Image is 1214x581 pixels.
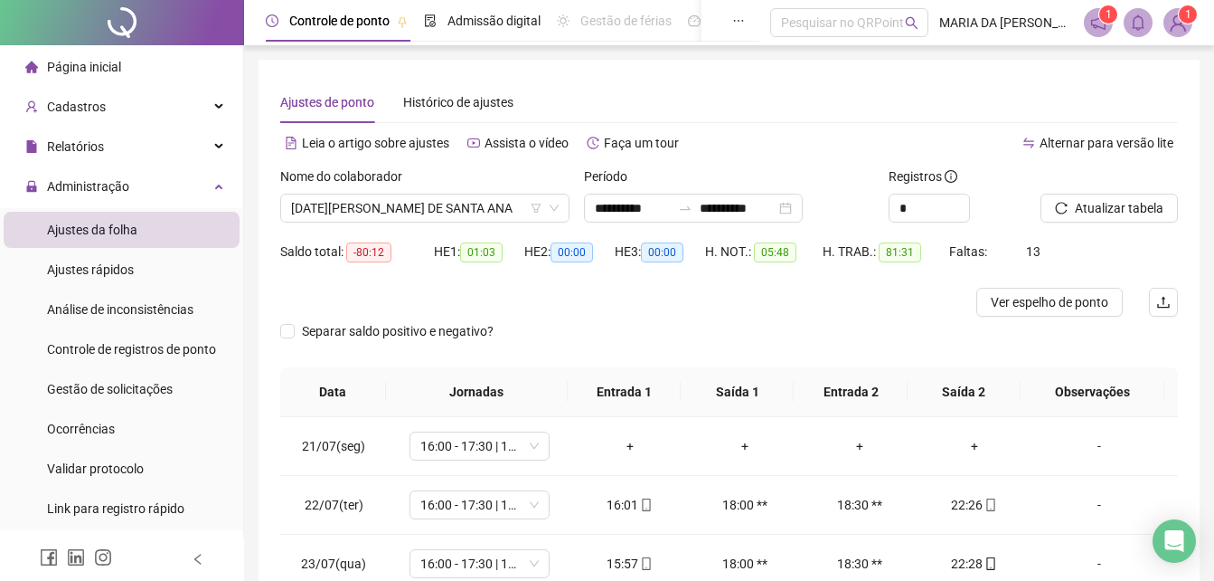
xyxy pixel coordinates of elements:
[1164,9,1191,36] img: 88783
[678,201,692,215] span: to
[816,436,902,456] div: +
[615,242,705,262] div: HE 3:
[47,302,193,317] span: Análise de inconsistências
[991,292,1108,312] span: Ver espelho de ponto
[302,439,365,453] span: 21/07(seg)
[434,242,524,262] div: HE 1:
[403,95,513,110] span: Histórico de ajustes
[905,16,918,30] span: search
[1185,8,1191,21] span: 1
[641,243,683,262] span: 00:00
[420,491,539,519] span: 16:00 - 17:30 | 18:00 - 22:30
[25,61,38,73] span: home
[280,167,414,186] label: Nome do colaborador
[949,244,990,259] span: Faltas:
[1179,5,1197,24] sup: Atualize o seu contato no menu Meus Dados
[302,136,449,150] span: Leia o artigo sobre ajustes
[289,14,390,28] span: Controle de ponto
[945,170,957,183] span: info-circle
[192,553,204,566] span: left
[1046,554,1153,574] div: -
[551,243,593,262] span: 00:00
[1153,519,1196,563] div: Open Intercom Messenger
[604,136,679,150] span: Faça um tour
[47,462,144,476] span: Validar protocolo
[931,554,1017,574] div: 22:28
[939,13,1073,33] span: MARIA DA [PERSON_NAME] - RESTAURANTE
[983,557,997,570] span: mobile
[25,180,38,193] span: lock
[47,382,173,396] span: Gestão de solicitações
[1021,367,1164,417] th: Observações
[1090,14,1106,31] span: notification
[557,14,569,27] span: sun
[280,242,434,262] div: Saldo total:
[485,136,569,150] span: Assista o vídeo
[983,499,997,511] span: mobile
[67,548,85,567] span: linkedin
[1040,194,1178,223] button: Atualizar tabela
[420,433,539,460] span: 16:00 - 17:30 | 18:00 - 22:30
[638,499,653,511] span: mobile
[1040,136,1173,150] span: Alternar para versão lite
[908,367,1021,417] th: Saída 2
[587,137,599,149] span: history
[754,243,796,262] span: 05:48
[1026,244,1040,259] span: 13
[346,243,391,262] span: -80:12
[47,60,121,74] span: Página inicial
[889,167,957,186] span: Registros
[47,100,106,114] span: Cadastros
[266,14,278,27] span: clock-circle
[47,342,216,357] span: Controle de registros de ponto
[25,140,38,153] span: file
[420,550,539,577] span: 16:00 - 17:30 | 18:00 - 22:30
[447,14,541,28] span: Admissão digital
[47,422,115,436] span: Ocorrências
[424,14,437,27] span: file-done
[587,436,673,456] div: +
[301,557,366,571] span: 23/07(qua)
[94,548,112,567] span: instagram
[1046,495,1153,515] div: -
[305,498,363,512] span: 22/07(ter)
[584,167,639,186] label: Período
[280,95,374,110] span: Ajustes de ponto
[580,14,672,28] span: Gestão de férias
[1075,198,1163,218] span: Atualizar tabela
[681,367,794,417] th: Saída 1
[976,288,1123,317] button: Ver espelho de ponto
[587,495,673,515] div: 16:01
[40,548,58,567] span: facebook
[291,195,559,222] span: LUCIA ALVES DE SANTA ANA
[460,243,503,262] span: 01:03
[47,223,137,237] span: Ajustes da folha
[931,495,1017,515] div: 22:26
[25,100,38,113] span: user-add
[47,262,134,277] span: Ajustes rápidos
[549,203,560,214] span: down
[47,501,184,516] span: Link para registro rápido
[1106,8,1112,21] span: 1
[467,137,480,149] span: youtube
[524,242,615,262] div: HE 2:
[531,203,541,214] span: filter
[280,367,386,417] th: Data
[688,14,701,27] span: dashboard
[397,16,408,27] span: pushpin
[701,436,787,456] div: +
[678,201,692,215] span: swap-right
[931,436,1017,456] div: +
[732,14,745,27] span: ellipsis
[879,243,921,262] span: 81:31
[1130,14,1146,31] span: bell
[1055,202,1068,214] span: reload
[1022,137,1035,149] span: swap
[386,367,569,417] th: Jornadas
[1046,436,1153,456] div: -
[1156,295,1171,310] span: upload
[47,139,104,154] span: Relatórios
[638,557,653,570] span: mobile
[47,179,129,194] span: Administração
[587,554,673,574] div: 15:57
